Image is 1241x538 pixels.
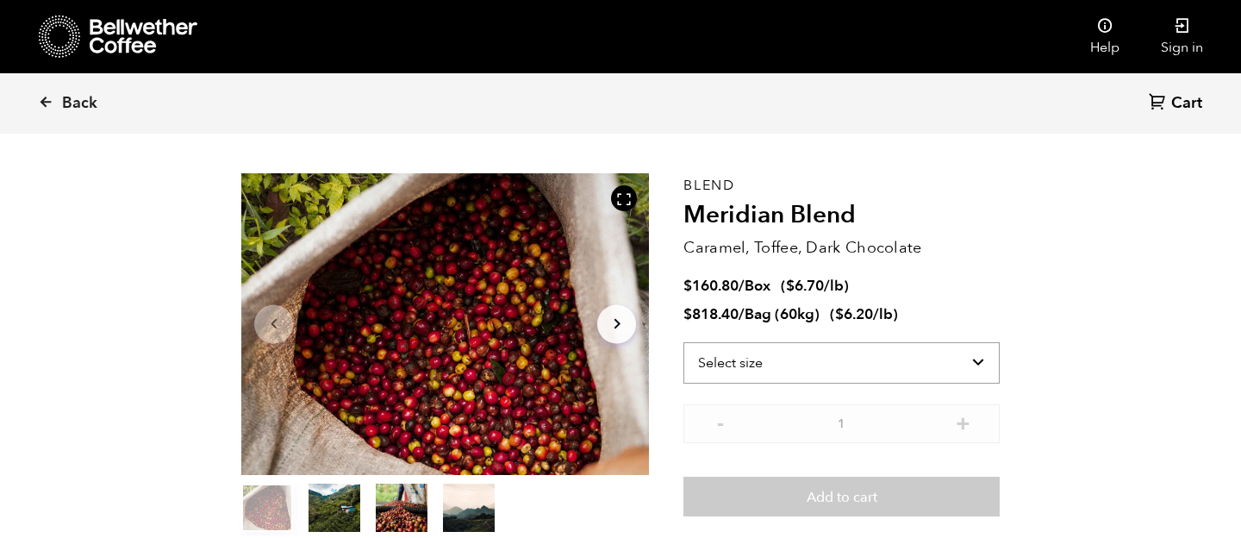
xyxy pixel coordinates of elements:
button: + [952,413,974,430]
bdi: 6.70 [786,276,824,296]
span: / [739,276,745,296]
button: Add to cart [683,477,1000,516]
a: Cart [1149,92,1207,116]
bdi: 6.20 [835,304,873,324]
span: $ [683,276,692,296]
span: $ [786,276,795,296]
span: Back [62,93,97,114]
span: ( ) [781,276,849,296]
p: Caramel, Toffee, Dark Chocolate [683,236,1000,260]
bdi: 160.80 [683,276,739,296]
span: $ [683,304,692,324]
span: ( ) [830,304,898,324]
span: /lb [824,276,844,296]
span: Box [745,276,770,296]
span: Cart [1171,93,1202,114]
button: - [709,413,731,430]
span: $ [835,304,844,324]
span: / [739,304,745,324]
bdi: 818.40 [683,304,739,324]
span: Bag (60kg) [745,304,820,324]
h2: Meridian Blend [683,201,1000,230]
span: /lb [873,304,893,324]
